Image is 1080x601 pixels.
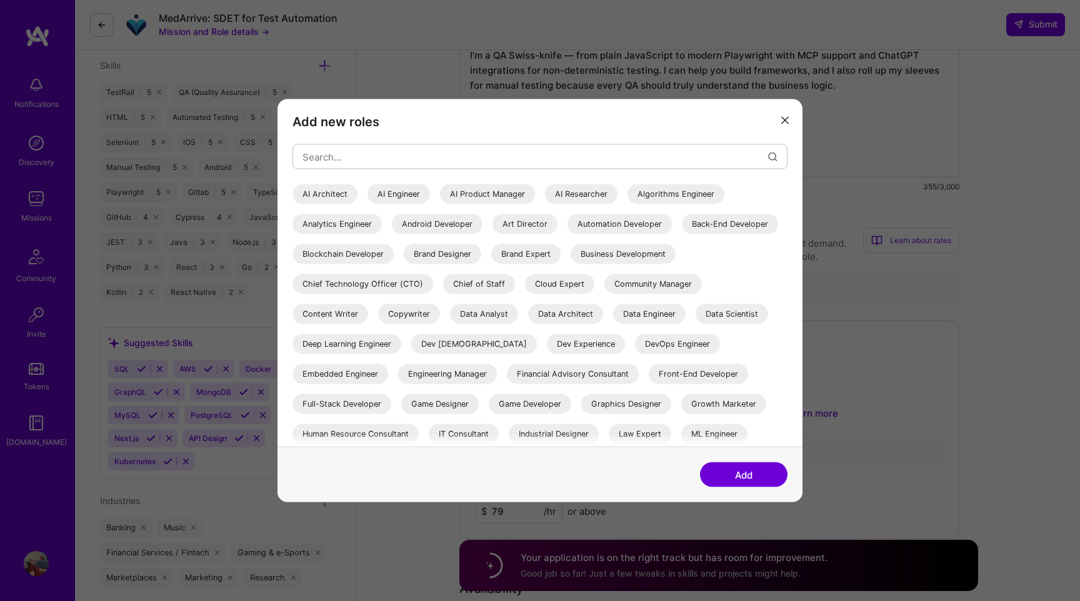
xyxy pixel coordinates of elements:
div: Game Designer [401,394,479,414]
div: AI Researcher [545,184,617,204]
div: Embedded Engineer [292,364,388,384]
div: Game Developer [489,394,571,414]
div: Law Expert [609,424,671,444]
div: Deep Learning Engineer [292,334,401,354]
div: Brand Expert [491,244,561,264]
div: modal [277,99,802,502]
div: Blockchain Developer [292,244,394,264]
div: Data Architect [528,304,603,324]
div: Copywriter [378,304,440,324]
div: Front-End Developer [649,364,748,384]
input: Search... [302,141,768,172]
div: IT Consultant [429,424,499,444]
div: Dev Experience [547,334,625,354]
div: Data Analyst [450,304,518,324]
div: Growth Marketer [681,394,766,414]
div: Cloud Expert [525,274,594,294]
button: Add [700,462,787,487]
i: icon Search [768,152,777,161]
div: Graphics Designer [581,394,671,414]
div: Human Resource Consultant [292,424,419,444]
div: Engineering Manager [398,364,497,384]
div: DevOps Engineer [635,334,720,354]
div: Dev [DEMOGRAPHIC_DATA] [411,334,537,354]
div: Back-End Developer [682,214,778,234]
div: Algorithms Engineer [627,184,724,204]
div: AI Architect [292,184,357,204]
div: Chief of Staff [443,274,515,294]
div: Automation Developer [567,214,672,234]
div: Business Development [571,244,676,264]
div: Data Scientist [696,304,768,324]
div: AI Engineer [367,184,430,204]
div: AI Product Manager [440,184,535,204]
div: Content Writer [292,304,368,324]
i: icon Close [781,116,789,124]
div: Industrial Designer [509,424,599,444]
div: Analytics Engineer [292,214,382,234]
div: Financial Advisory Consultant [507,364,639,384]
div: Full-Stack Developer [292,394,391,414]
div: Community Manager [604,274,702,294]
div: Data Engineer [613,304,686,324]
h3: Add new roles [292,114,787,129]
div: Brand Designer [404,244,481,264]
div: Android Developer [392,214,482,234]
div: ML Engineer [681,424,747,444]
div: Chief Technology Officer (CTO) [292,274,433,294]
div: Art Director [492,214,557,234]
